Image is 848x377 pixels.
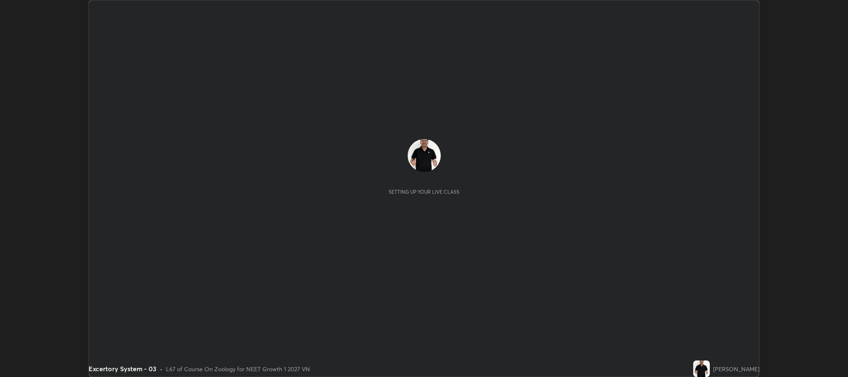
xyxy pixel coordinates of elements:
div: [PERSON_NAME] [713,365,759,373]
div: Excertory System - 03 [89,364,156,374]
div: • [160,365,163,373]
div: L67 of Course On Zoology for NEET Growth 1 2027 VN [166,365,310,373]
div: Setting up your live class [389,189,459,195]
img: 0f3390f70cd44b008778aac013c3f139.jpg [693,360,710,377]
img: 0f3390f70cd44b008778aac013c3f139.jpg [408,139,441,172]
